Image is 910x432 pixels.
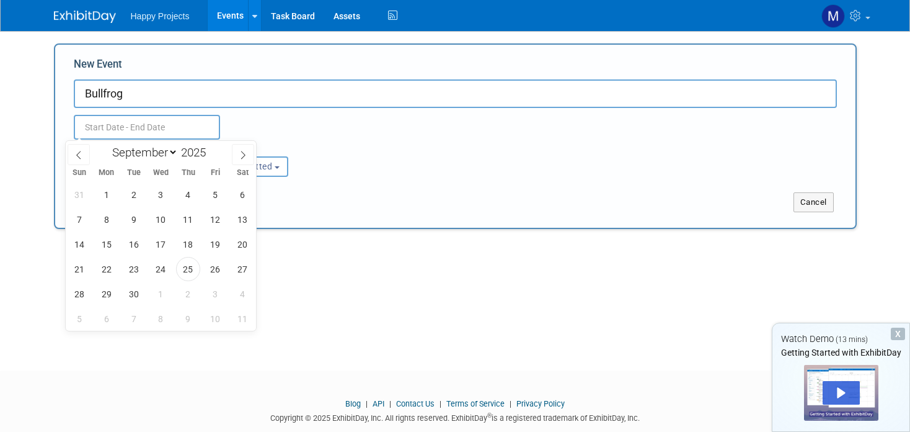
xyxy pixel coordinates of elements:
[121,207,146,232] span: September 9, 2025
[176,307,200,331] span: October 9, 2025
[149,307,173,331] span: October 8, 2025
[203,207,227,232] span: September 12, 2025
[516,399,565,408] a: Privacy Policy
[487,412,492,419] sup: ®
[121,232,146,256] span: September 16, 2025
[67,282,91,306] span: September 28, 2025
[203,307,227,331] span: October 10, 2025
[175,169,202,177] span: Thu
[94,307,118,331] span: October 6, 2025
[121,257,146,281] span: September 23, 2025
[203,182,227,207] span: September 5, 2025
[121,182,146,207] span: September 2, 2025
[107,145,178,160] select: Month
[231,232,255,256] span: September 20, 2025
[149,257,173,281] span: September 24, 2025
[363,399,371,408] span: |
[202,169,229,177] span: Fri
[67,232,91,256] span: September 14, 2025
[231,282,255,306] span: October 4, 2025
[203,232,227,256] span: September 19, 2025
[176,232,200,256] span: September 18, 2025
[94,282,118,306] span: September 29, 2025
[93,169,120,177] span: Mon
[891,328,905,340] div: Dismiss
[94,232,118,256] span: September 15, 2025
[67,257,91,281] span: September 21, 2025
[203,257,227,281] span: September 26, 2025
[231,182,255,207] span: September 6, 2025
[121,282,146,306] span: September 30, 2025
[793,192,834,212] button: Cancel
[823,381,860,405] div: Play
[176,282,200,306] span: October 2, 2025
[67,307,91,331] span: October 5, 2025
[229,169,257,177] span: Sat
[176,207,200,232] span: September 11, 2025
[149,182,173,207] span: September 3, 2025
[149,232,173,256] span: September 17, 2025
[231,257,255,281] span: September 27, 2025
[94,257,118,281] span: September 22, 2025
[231,307,255,331] span: October 11, 2025
[66,169,93,177] span: Sun
[231,207,255,232] span: September 13, 2025
[149,282,173,306] span: October 1, 2025
[148,169,175,177] span: Wed
[345,399,361,408] a: Blog
[386,399,394,408] span: |
[176,182,200,207] span: September 4, 2025
[178,145,215,160] input: Year
[396,399,435,408] a: Contact Us
[446,399,505,408] a: Terms of Service
[74,79,837,108] input: Name of Trade Show / Conference
[149,207,173,232] span: September 10, 2025
[94,207,118,232] span: September 8, 2025
[131,11,190,21] span: Happy Projects
[94,182,118,207] span: September 1, 2025
[121,307,146,331] span: October 7, 2025
[176,257,200,281] span: September 25, 2025
[203,282,227,306] span: October 3, 2025
[436,399,444,408] span: |
[772,346,909,359] div: Getting Started with ExhibitDay
[821,4,845,28] img: Melissa Beltran
[204,140,316,156] div: Participation:
[120,169,148,177] span: Tue
[74,140,185,156] div: Attendance / Format:
[67,207,91,232] span: September 7, 2025
[54,11,116,23] img: ExhibitDay
[67,182,91,207] span: August 31, 2025
[74,115,220,140] input: Start Date - End Date
[74,57,122,76] label: New Event
[836,335,868,344] span: (13 mins)
[772,333,909,346] div: Watch Demo
[373,399,384,408] a: API
[506,399,515,408] span: |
